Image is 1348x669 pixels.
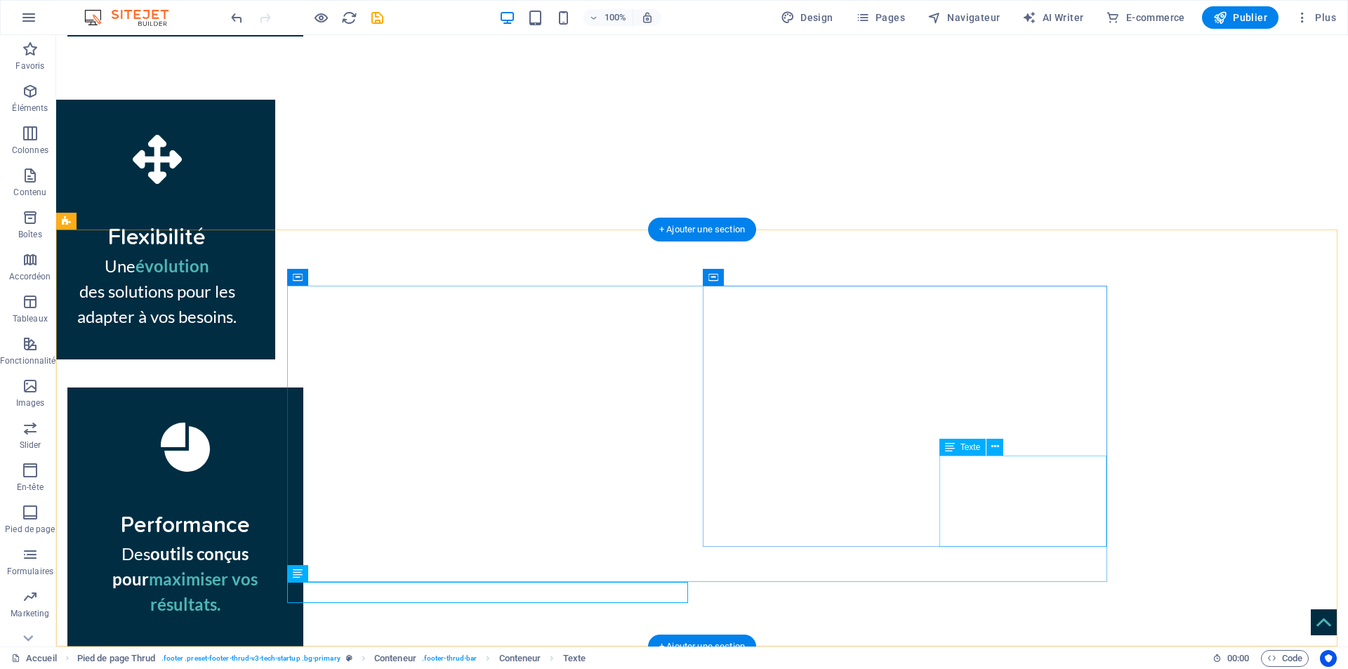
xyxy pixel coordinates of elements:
[312,9,329,26] button: Cliquez ici pour quitter le mode Aperçu et poursuivre l'édition.
[1290,6,1342,29] button: Plus
[775,6,839,29] div: Design (Ctrl+Alt+Y)
[1227,650,1249,667] span: 00 00
[341,10,357,26] i: Actualiser la page
[369,10,385,26] i: Enregistrer (Ctrl+S)
[228,9,245,26] button: undo
[11,608,49,619] p: Marketing
[81,9,186,26] img: Editor Logo
[583,9,633,26] button: 100%
[781,11,833,25] span: Design
[9,271,51,282] p: Accordéon
[563,650,586,667] span: Cliquez pour sélectionner. Double-cliquez pour modifier.
[5,524,55,535] p: Pied de page
[13,187,46,198] p: Contenu
[1237,653,1239,663] span: :
[1212,650,1250,667] h6: Durée de la session
[20,439,41,451] p: Slider
[369,9,385,26] button: save
[161,650,341,667] span: . footer .preset-footer-thrud-v3-tech-startup .bg-primary
[229,10,245,26] i: Annuler : Modifier le texte (Ctrl+Z)
[960,443,981,451] span: Texte
[604,9,627,26] h6: 100%
[16,397,45,409] p: Images
[77,650,586,667] nav: breadcrumb
[775,6,839,29] button: Design
[15,60,44,72] p: Favoris
[18,229,42,240] p: Boîtes
[11,650,57,667] a: Cliquez pour annuler la sélection. Double-cliquez pour ouvrir Pages.
[77,650,156,667] span: Cliquez pour sélectionner. Double-cliquez pour modifier.
[346,654,352,662] i: Cet élément est une présélection personnalisable.
[1202,6,1278,29] button: Publier
[856,11,905,25] span: Pages
[1100,6,1190,29] button: E-commerce
[1261,650,1309,667] button: Code
[1267,650,1302,667] span: Code
[922,6,1005,29] button: Navigateur
[648,218,756,241] div: + Ajouter une section
[374,650,416,667] span: Cliquez pour sélectionner. Double-cliquez pour modifier.
[850,6,911,29] button: Pages
[1213,11,1267,25] span: Publier
[17,482,44,493] p: En-tête
[1320,650,1337,667] button: Usercentrics
[1017,6,1089,29] button: AI Writer
[13,313,48,324] p: Tableaux
[1022,11,1083,25] span: AI Writer
[641,11,654,24] i: Lors du redimensionnement, ajuster automatiquement le niveau de zoom en fonction de l'appareil sé...
[12,102,48,114] p: Éléments
[341,9,357,26] button: reload
[927,11,1000,25] span: Navigateur
[1295,11,1336,25] span: Plus
[7,566,53,577] p: Formulaires
[648,635,756,658] div: + Ajouter une section
[499,650,541,667] span: Cliquez pour sélectionner. Double-cliquez pour modifier.
[12,145,48,156] p: Colonnes
[422,650,477,667] span: . footer-thrud-bar
[1106,11,1184,25] span: E-commerce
